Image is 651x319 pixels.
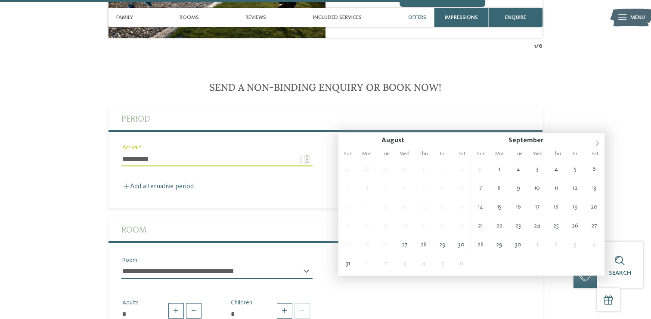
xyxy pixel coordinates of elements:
[338,151,357,156] span: Sun
[528,151,547,156] span: Wed
[566,198,585,217] span: September 19, 2025
[376,217,395,236] span: August 19, 2025
[414,236,433,255] span: August 28, 2025
[381,137,404,144] span: August
[433,160,452,179] span: August 1, 2025
[547,160,566,179] span: September 4, 2025
[395,179,414,198] span: August 6, 2025
[528,160,547,179] span: September 3, 2025
[245,14,266,21] span: Reviews
[209,81,441,93] span: SEND A NON-BINDING ENQUIRY OR BOOK NOW!
[452,198,471,217] span: August 16, 2025
[357,236,376,255] span: August 25, 2025
[566,160,585,179] span: September 5, 2025
[548,151,567,156] span: Thu
[338,255,357,273] span: August 31, 2025
[395,151,414,156] span: Wed
[585,160,604,179] span: September 6, 2025
[543,137,569,144] input: Year
[376,160,395,179] span: July 29, 2025
[534,42,536,50] span: 1
[536,42,539,50] span: /
[121,108,530,130] label: Period
[547,217,566,236] span: September 25, 2025
[433,236,452,255] span: August 29, 2025
[452,179,471,198] span: August 9, 2025
[357,217,376,236] span: August 18, 2025
[395,198,414,217] span: August 13, 2025
[338,198,357,217] span: August 10, 2025
[490,179,509,198] span: September 8, 2025
[121,219,530,241] label: Room
[395,255,414,273] span: September 3, 2025
[414,160,433,179] span: July 31, 2025
[566,179,585,198] span: September 12, 2025
[585,236,604,255] span: October 4, 2025
[376,198,395,217] span: August 12, 2025
[414,198,433,217] span: August 14, 2025
[395,217,414,236] span: August 20, 2025
[567,151,586,156] span: Fri
[471,160,490,179] span: August 31, 2025
[509,217,528,236] span: September 23, 2025
[528,198,547,217] span: September 17, 2025
[404,137,430,144] input: Year
[490,160,509,179] span: September 1, 2025
[490,151,509,156] span: Mon
[116,14,133,21] span: Family
[528,217,547,236] span: September 24, 2025
[414,179,433,198] span: August 7, 2025
[395,236,414,255] span: August 27, 2025
[585,217,604,236] span: September 27, 2025
[376,151,395,156] span: Tue
[338,160,357,179] span: July 27, 2025
[376,179,395,198] span: August 5, 2025
[357,179,376,198] span: August 4, 2025
[452,255,471,273] span: September 6, 2025
[376,255,395,273] span: September 2, 2025
[566,217,585,236] span: September 26, 2025
[338,217,357,236] span: August 17, 2025
[490,236,509,255] span: September 29, 2025
[528,236,547,255] span: October 1, 2025
[453,151,471,156] span: Sat
[433,255,452,273] span: September 5, 2025
[505,14,526,21] span: enquire
[434,151,453,156] span: Fri
[547,179,566,198] span: September 11, 2025
[490,217,509,236] span: September 22, 2025
[547,198,566,217] span: September 18, 2025
[452,160,471,179] span: August 2, 2025
[471,217,490,236] span: September 21, 2025
[414,255,433,273] span: September 4, 2025
[433,198,452,217] span: August 15, 2025
[585,179,604,198] span: September 13, 2025
[408,14,426,21] span: Offers
[509,160,528,179] span: September 2, 2025
[566,236,585,255] span: October 3, 2025
[121,183,194,190] label: Add alternative period
[509,179,528,198] span: September 9, 2025
[528,179,547,198] span: September 10, 2025
[376,236,395,255] span: August 26, 2025
[539,42,542,50] span: 6
[395,160,414,179] span: July 30, 2025
[547,236,566,255] span: October 2, 2025
[586,151,604,156] span: Sat
[509,236,528,255] span: September 30, 2025
[471,151,490,156] span: Sun
[471,198,490,217] span: September 14, 2025
[509,198,528,217] span: September 16, 2025
[452,217,471,236] span: August 23, 2025
[471,179,490,198] span: September 7, 2025
[452,236,471,255] span: August 30, 2025
[338,179,357,198] span: August 3, 2025
[338,236,357,255] span: August 24, 2025
[415,151,434,156] span: Thu
[490,198,509,217] span: September 15, 2025
[357,255,376,273] span: September 1, 2025
[445,14,478,21] span: Impressions
[433,217,452,236] span: August 22, 2025
[313,14,362,21] span: Included services
[414,217,433,236] span: August 21, 2025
